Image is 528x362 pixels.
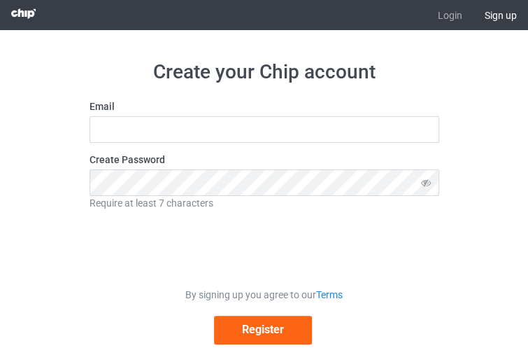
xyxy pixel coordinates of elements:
[90,288,439,302] div: By signing up you agree to our
[90,153,439,167] label: Create Password
[158,220,371,274] iframe: reCAPTCHA
[90,196,439,210] div: Require at least 7 characters
[214,316,312,344] button: Register
[11,8,36,19] img: 3d383065fc803cdd16c62507c020ddf8.png
[90,99,439,113] label: Email
[90,60,439,85] h1: Create your Chip account
[316,289,343,300] a: Terms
